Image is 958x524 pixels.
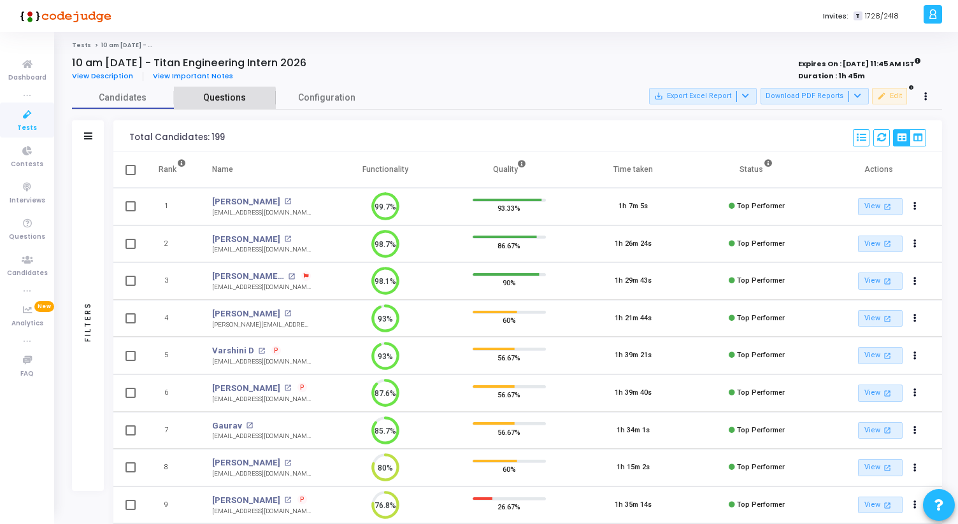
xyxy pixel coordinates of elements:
td: 5 [145,337,199,374]
mat-icon: open_in_new [882,201,893,212]
span: 56.67% [497,351,520,364]
span: Dashboard [8,73,46,83]
span: Top Performer [737,500,785,509]
th: Functionality [324,152,447,188]
span: 93.33% [497,202,520,215]
nav: breadcrumb [72,41,942,50]
a: [PERSON_NAME][DEMOGRAPHIC_DATA] [212,270,285,283]
a: View [858,385,903,402]
a: [PERSON_NAME] [212,195,280,208]
span: New [34,301,54,312]
mat-icon: open_in_new [288,273,295,280]
a: [PERSON_NAME] [212,457,280,469]
span: 56.67% [497,425,520,438]
div: Total Candidates: 199 [129,132,225,143]
span: 86.67% [497,239,520,251]
span: Tests [17,123,37,134]
td: 8 [145,449,199,486]
strong: Expires On : [DATE] 11:45 AM IST [798,55,921,69]
button: Actions [906,421,924,439]
a: Tests [72,41,91,49]
mat-icon: open_in_new [882,388,893,399]
span: 26.67% [497,500,520,513]
span: Configuration [298,91,355,104]
mat-icon: open_in_new [882,313,893,324]
div: Name [212,162,233,176]
mat-icon: open_in_new [284,310,291,317]
div: 1h 39m 21s [615,350,652,361]
th: Status [695,152,819,188]
div: [EMAIL_ADDRESS][DOMAIN_NAME] [212,432,311,441]
button: Export Excel Report [649,88,757,104]
span: Top Performer [737,276,785,285]
span: Contests [11,159,43,170]
span: Top Performer [737,202,785,210]
mat-icon: open_in_new [284,497,291,504]
td: 1 [145,188,199,225]
span: Top Performer [737,314,785,322]
div: 1h 26m 24s [615,239,652,250]
div: [EMAIL_ADDRESS][DOMAIN_NAME] [212,395,311,404]
div: [EMAIL_ADDRESS][DOMAIN_NAME] [212,507,311,516]
div: [EMAIL_ADDRESS][DOMAIN_NAME] [212,469,311,479]
span: Top Performer [737,426,785,434]
span: T [854,11,862,21]
a: Varshini D [212,344,254,357]
span: P [274,346,278,356]
th: Quality [447,152,571,188]
a: [PERSON_NAME] [212,382,280,395]
div: 1h 35m 14s [615,500,652,511]
a: [PERSON_NAME] [212,233,280,246]
mat-icon: open_in_new [882,500,893,511]
div: Time taken [613,162,653,176]
td: 3 [145,262,199,300]
button: Actions [906,309,924,327]
td: 6 [145,374,199,412]
a: View [858,198,903,215]
span: Candidates [72,91,174,104]
a: View [858,422,903,439]
h4: 10 am [DATE] - Titan Engineering Intern 2026 [72,57,306,69]
button: Actions [906,459,924,477]
div: [EMAIL_ADDRESS][DOMAIN_NAME] [212,357,311,367]
th: Rank [145,152,199,188]
mat-icon: open_in_new [284,460,291,467]
span: Interviews [10,195,45,206]
mat-icon: open_in_new [246,422,253,429]
div: View Options [893,129,926,146]
span: P [300,495,304,505]
div: 1h 7m 5s [618,201,648,212]
mat-icon: open_in_new [882,425,893,435]
a: [PERSON_NAME] [212,308,280,320]
td: 7 [145,412,199,450]
mat-icon: open_in_new [882,350,893,361]
mat-icon: open_in_new [284,236,291,243]
mat-icon: open_in_new [258,348,265,355]
button: Edit [872,88,907,104]
button: Actions [906,347,924,365]
span: 1728/2418 [865,11,899,22]
span: Questions [9,232,45,243]
div: [EMAIL_ADDRESS][DOMAIN_NAME] [212,283,311,292]
a: View [858,236,903,253]
div: 1h 21m 44s [615,313,652,324]
a: View Important Notes [143,72,243,80]
div: 1h 29m 43s [615,276,652,287]
a: View [858,459,903,476]
button: Download PDF Reports [761,88,869,104]
a: View [858,273,903,290]
span: 60% [503,314,516,327]
span: Top Performer [737,351,785,359]
button: Actions [906,235,924,253]
mat-icon: open_in_new [284,385,291,392]
span: FAQ [20,369,34,379]
span: Top Performer [737,463,785,471]
span: 10 am [DATE] - Titan Engineering Intern 2026 [101,41,243,49]
mat-icon: open_in_new [284,198,291,205]
div: 1h 34m 1s [617,425,650,436]
div: Filters [82,251,94,392]
mat-icon: open_in_new [882,462,893,473]
span: Candidates [7,268,48,279]
label: Invites: [823,11,848,22]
